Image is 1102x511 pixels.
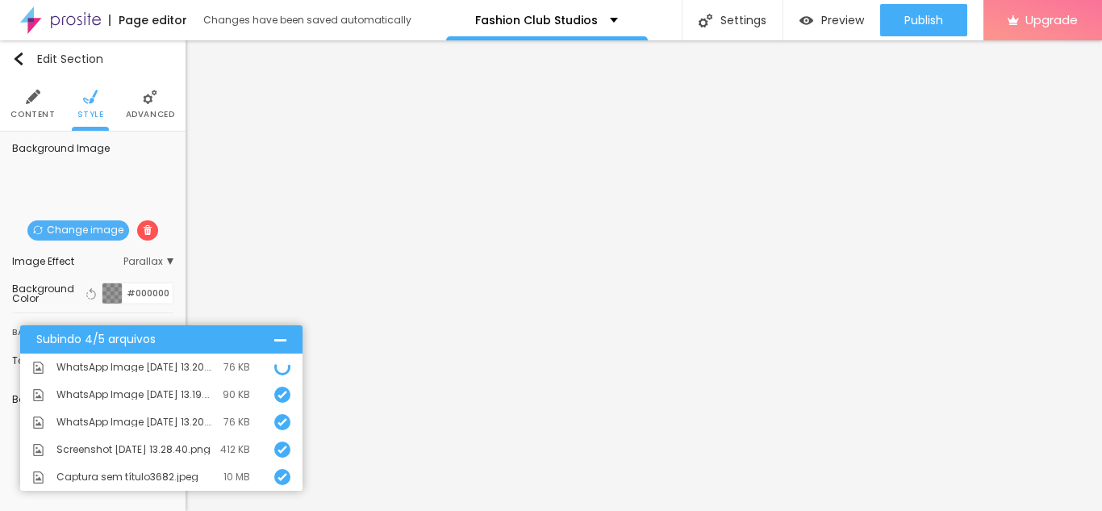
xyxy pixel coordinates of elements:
img: Icone [33,225,43,235]
img: Icone [699,14,712,27]
span: Publish [904,14,943,27]
img: Icone [32,389,44,401]
span: WhatsApp Image [DATE] 13.20.01.jpeg [56,417,215,427]
p: Fashion Club Studios [475,15,598,26]
img: Icone [143,225,152,235]
div: Page editor [109,15,187,26]
img: Icone [32,417,44,429]
button: Preview [783,4,880,36]
div: Background effect [12,323,112,341]
img: Icone [278,445,287,454]
div: Edit Section [12,52,103,65]
img: Icone [12,52,25,65]
div: Image Effect [12,257,123,266]
div: Top effect [12,356,61,366]
div: 76 KB [223,417,250,427]
img: Icone [278,417,287,427]
img: Icone [278,472,287,482]
div: Background Color [12,284,76,304]
div: 10 MB [223,472,250,482]
div: 76 KB [223,362,250,372]
div: Background effect [12,313,173,342]
span: Change image [27,220,129,241]
div: 412 KB [220,445,250,454]
span: Preview [821,14,864,27]
span: Advanced [126,111,175,119]
div: Changes have been saved automatically [203,15,411,25]
div: Background Image [12,144,173,153]
div: Bottom effect [12,395,78,404]
img: Icone [278,390,287,400]
img: Icone [143,90,157,104]
span: Captura sem título3682.jpeg [56,472,198,482]
img: Icone [83,90,98,104]
iframe: Editor [186,40,1102,511]
img: view-1.svg [799,14,813,27]
span: Style [77,111,104,119]
button: Publish [880,4,967,36]
span: WhatsApp Image [DATE] 13.19.55.jpeg [56,390,215,400]
span: Upgrade [1025,13,1078,27]
span: Content [10,111,55,119]
div: 90 KB [223,390,250,400]
img: Icone [32,444,44,456]
img: Icone [32,471,44,484]
span: Parallax [123,257,173,266]
span: Screenshot [DATE] 13.28.40.png [56,445,211,454]
img: Icone [26,90,40,104]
